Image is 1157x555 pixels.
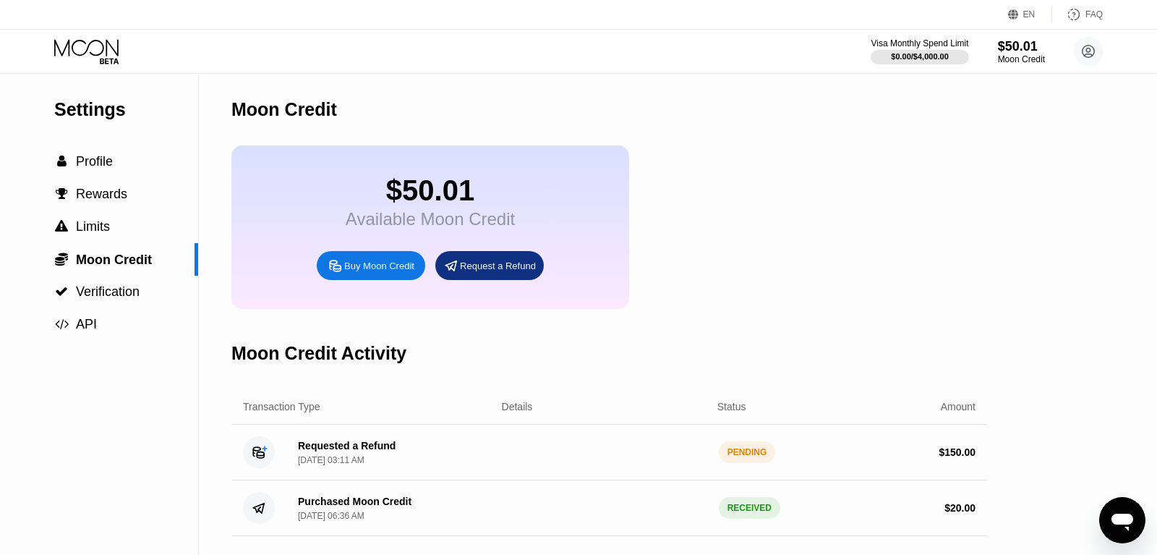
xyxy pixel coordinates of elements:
[54,252,69,266] div: 
[76,219,110,234] span: Limits
[941,401,975,412] div: Amount
[55,252,68,266] span: 
[1085,9,1103,20] div: FAQ
[54,318,69,331] div: 
[998,54,1045,64] div: Moon Credit
[298,496,411,507] div: Purchased Moon Credit
[1023,9,1036,20] div: EN
[1052,7,1103,22] div: FAQ
[54,99,198,120] div: Settings
[298,440,396,452] div: Requested a Refund
[298,455,364,465] div: [DATE] 03:11 AM
[939,446,975,458] div: $ 150.00
[243,401,320,412] div: Transaction Type
[317,251,425,280] div: Buy Moon Credit
[998,39,1045,64] div: $50.01Moon Credit
[76,187,127,201] span: Rewards
[54,155,69,168] div: 
[54,285,69,298] div: 
[57,155,67,168] span: 
[1008,7,1052,22] div: EN
[998,39,1045,54] div: $50.01
[944,502,975,514] div: $ 20.00
[460,260,536,272] div: Request a Refund
[76,317,97,331] span: API
[1099,497,1145,543] iframe: Button to launch messaging window
[55,318,69,331] span: 
[346,174,515,207] div: $50.01
[719,441,776,463] div: PENDING
[346,209,515,229] div: Available Moon Credit
[76,284,140,299] span: Verification
[344,260,414,272] div: Buy Moon Credit
[231,99,337,120] div: Moon Credit
[231,343,406,364] div: Moon Credit Activity
[871,38,968,64] div: Visa Monthly Spend Limit$0.00/$4,000.00
[298,511,364,521] div: [DATE] 06:36 AM
[717,401,746,412] div: Status
[891,52,949,61] div: $0.00 / $4,000.00
[56,187,68,200] span: 
[76,253,152,267] span: Moon Credit
[54,187,69,200] div: 
[719,497,780,519] div: RECEIVED
[435,251,544,280] div: Request a Refund
[76,154,113,169] span: Profile
[502,401,533,412] div: Details
[54,220,69,233] div: 
[55,220,68,233] span: 
[55,285,68,298] span: 
[871,38,968,48] div: Visa Monthly Spend Limit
